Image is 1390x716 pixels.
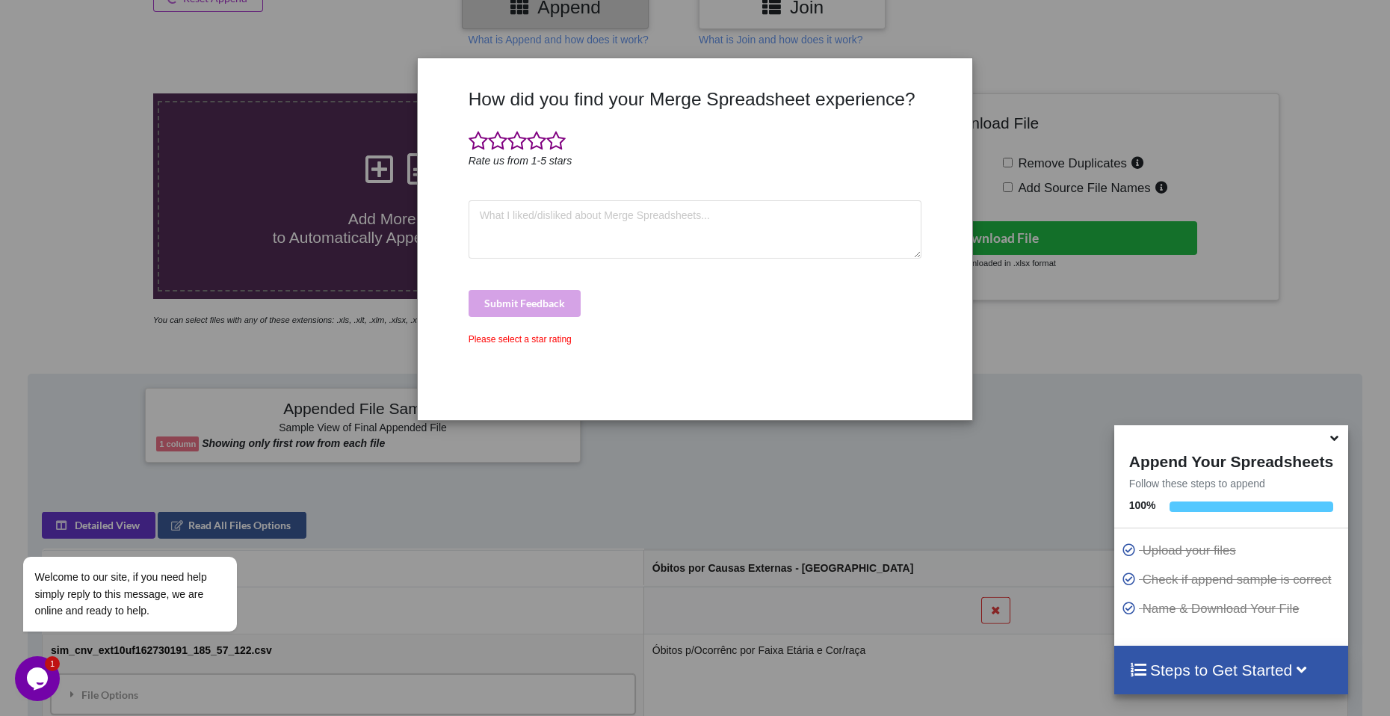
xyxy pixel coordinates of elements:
p: Follow these steps to append [1114,476,1348,491]
i: Rate us from 1-5 stars [469,155,572,167]
p: Name & Download Your File [1122,599,1344,618]
div: Please select a star rating [469,333,922,346]
h4: Steps to Get Started [1129,661,1333,679]
p: Upload your files [1122,541,1344,560]
iframe: chat widget [15,422,284,649]
h4: Append Your Spreadsheets [1114,448,1348,471]
iframe: chat widget [15,656,63,701]
p: Check if append sample is correct [1122,570,1344,589]
b: 100 % [1129,499,1156,511]
h3: How did you find your Merge Spreadsheet experience? [469,88,922,110]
